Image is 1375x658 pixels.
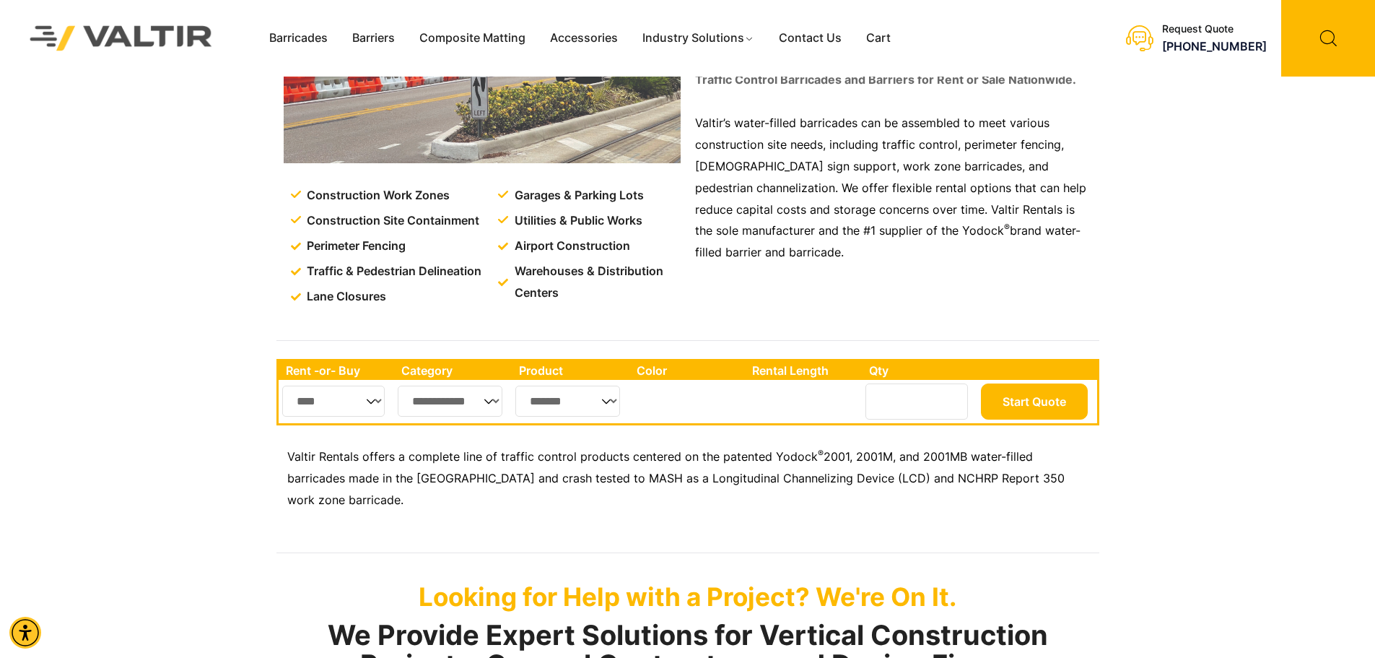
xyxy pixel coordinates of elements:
[1162,23,1267,35] div: Request Quote
[1004,222,1010,233] sup: ®
[303,261,481,282] span: Traffic & Pedestrian Delineation
[854,27,903,49] a: Cart
[276,581,1099,612] p: Looking for Help with a Project? We're On It.
[303,210,479,232] span: Construction Site Containment
[630,27,767,49] a: Industry Solutions
[303,286,386,308] span: Lane Closures
[9,617,41,649] div: Accessibility Menu
[257,27,340,49] a: Barricades
[818,448,824,459] sup: ®
[11,7,232,69] img: Valtir Rentals
[1162,39,1267,53] a: call (888) 496-3625
[629,361,746,380] th: Color
[511,235,630,257] span: Airport Construction
[287,449,1065,507] span: 2001, 2001M, and 2001MB water-filled barricades made in the [GEOGRAPHIC_DATA] and crash tested to...
[340,27,407,49] a: Barriers
[398,386,503,417] select: Single select
[303,185,450,207] span: Construction Work Zones
[515,386,620,417] select: Single select
[407,27,538,49] a: Composite Matting
[394,361,512,380] th: Category
[862,361,977,380] th: Qty
[282,386,385,417] select: Single select
[865,384,968,420] input: Number
[745,361,862,380] th: Rental Length
[695,113,1092,264] p: Valtir’s water-filled barricades can be assembled to meet various construction site needs, includ...
[279,361,394,380] th: Rent -or- Buy
[287,449,818,464] span: Valtir Rentals offers a complete line of traffic control products centered on the patented Yodock
[511,210,642,232] span: Utilities & Public Works
[511,185,644,207] span: Garages & Parking Lots
[303,235,406,257] span: Perimeter Fencing
[511,261,684,304] span: Warehouses & Distribution Centers
[767,27,854,49] a: Contact Us
[981,384,1088,420] button: Start Quote
[512,361,629,380] th: Product
[538,27,630,49] a: Accessories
